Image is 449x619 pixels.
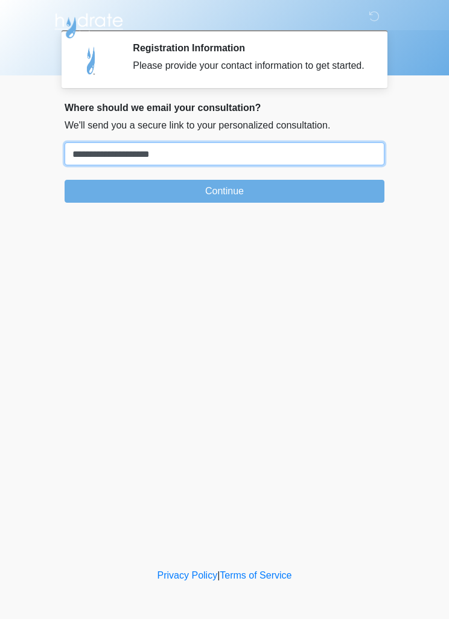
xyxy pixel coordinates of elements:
[65,118,384,133] p: We'll send you a secure link to your personalized consultation.
[158,570,218,580] a: Privacy Policy
[74,42,110,78] img: Agent Avatar
[53,9,125,39] img: Hydrate IV Bar - Scottsdale Logo
[65,180,384,203] button: Continue
[65,102,384,113] h2: Where should we email your consultation?
[220,570,291,580] a: Terms of Service
[217,570,220,580] a: |
[133,59,366,73] div: Please provide your contact information to get started.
